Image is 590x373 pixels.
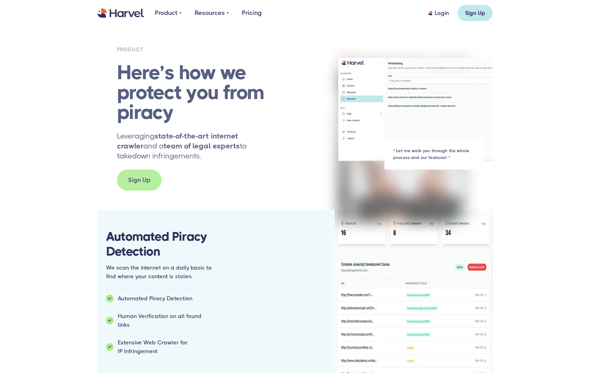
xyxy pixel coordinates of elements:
strong: state-of-the-art internet crawler [117,132,238,150]
div: Sign Up [465,9,485,17]
h3: Automated Piracy Detection [106,229,214,259]
div: Human Verification on all found links [118,312,214,329]
div: Resources [195,8,225,18]
div: Automated Piracy Detection [118,294,192,303]
a: home [97,8,144,18]
h1: Here’s how we protect you from piracy [117,63,276,122]
div: " Let me walk you through the whole process and our features! " [393,147,475,161]
div: Product [155,8,182,18]
div: Resources [195,8,229,18]
div: Product [155,8,177,18]
p: We scan the internet on a daily basis to find where your content is stolen. [106,263,214,281]
p: Leveraging and a to takedown infringements. [117,131,271,161]
a: Sign Up [117,170,162,191]
a: Sign Up [458,5,493,21]
div: Sign Up [128,175,150,185]
strong: team of legal experts [164,142,240,150]
h6: PRODUCT [117,45,271,54]
a: Pricing [242,8,262,18]
div: Extensive Web Crawler for IP Infringement [118,338,214,356]
div: Login [435,9,449,17]
a: Login [428,9,449,17]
